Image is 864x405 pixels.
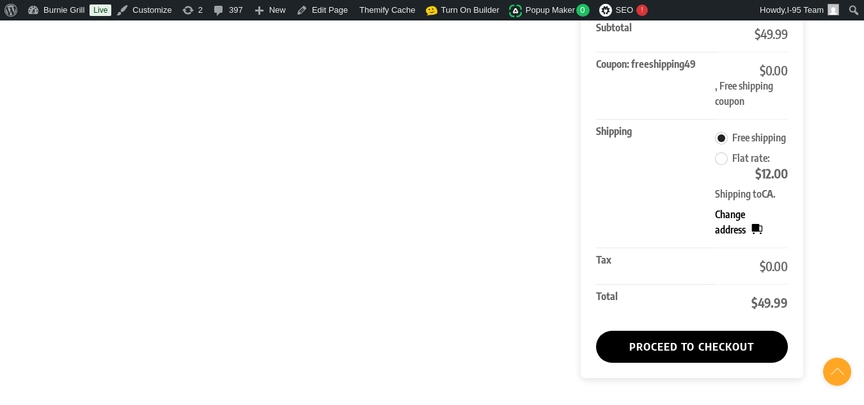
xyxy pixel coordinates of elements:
[90,4,111,16] a: Live
[755,26,788,42] bdi: 49.99
[596,284,716,321] th: Total
[596,331,788,363] a: Proceed to checkout
[715,207,787,237] a: Change address
[760,258,766,274] span: $
[576,4,590,17] span: 0
[760,63,766,78] span: $
[636,4,648,16] div: !
[755,26,760,42] span: $
[596,52,716,119] th: Coupon: freeshipping49
[751,295,758,310] span: $
[596,248,716,284] th: Tax
[715,186,787,202] p: Shipping to .
[762,187,773,200] strong: CA
[760,258,788,274] bdi: 0.00
[755,166,788,181] bdi: 12.00
[732,131,786,144] label: Free shipping
[715,52,787,119] td: , Free shipping coupon
[787,5,824,15] span: I-95 Team
[616,5,633,15] span: SEO
[755,166,762,181] span: $
[596,16,716,52] th: Subtotal
[715,152,787,181] label: Flat rate:
[751,295,788,310] bdi: 49.99
[715,63,787,78] span: 0.00
[596,119,716,248] th: Shipping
